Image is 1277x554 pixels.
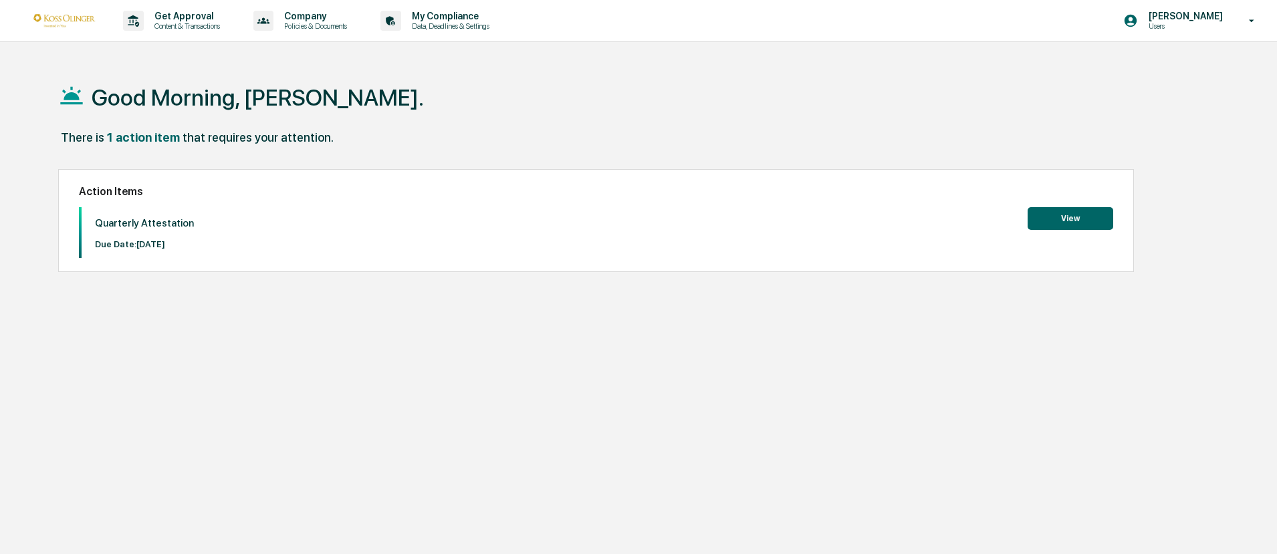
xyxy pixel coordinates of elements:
[95,217,194,229] p: Quarterly Attestation
[144,11,227,21] p: Get Approval
[1028,207,1113,230] button: View
[32,14,96,27] img: logo
[92,84,424,111] h1: Good Morning, [PERSON_NAME].
[273,21,354,31] p: Policies & Documents
[61,130,104,144] div: There is
[144,21,227,31] p: Content & Transactions
[401,11,496,21] p: My Compliance
[1138,11,1230,21] p: [PERSON_NAME]
[107,130,180,144] div: 1 action item
[401,21,496,31] p: Data, Deadlines & Settings
[1028,211,1113,224] a: View
[95,239,194,249] p: Due Date: [DATE]
[183,130,334,144] div: that requires your attention.
[1138,21,1230,31] p: Users
[273,11,354,21] p: Company
[79,185,1113,198] h2: Action Items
